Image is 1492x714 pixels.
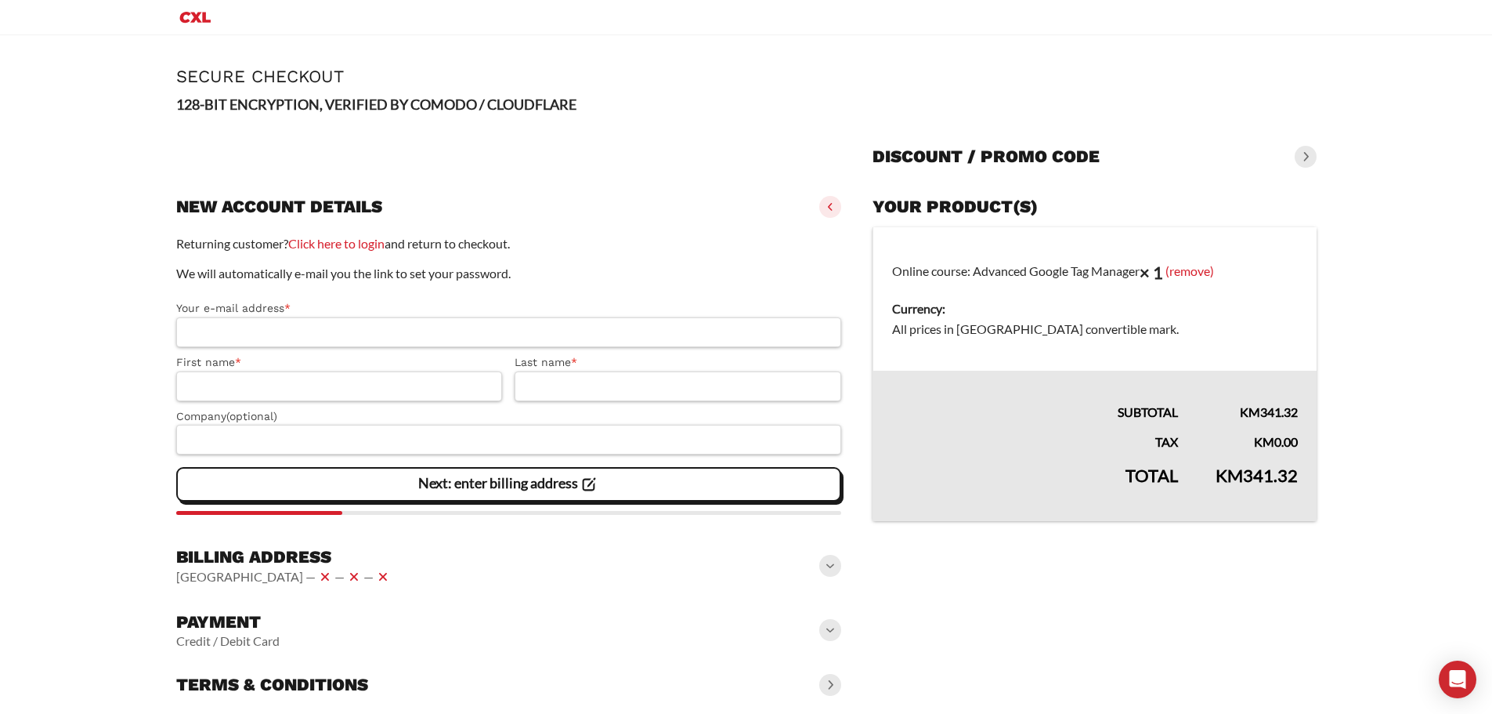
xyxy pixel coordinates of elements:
strong: 128-BIT ENCRYPTION, VERIFIED BY COMODO / CLOUDFLARE [176,96,576,113]
th: Tax [873,422,1197,452]
span: KM [1240,404,1260,419]
a: (remove) [1165,263,1214,277]
h1: Secure Checkout [176,67,1317,86]
div: Open Intercom Messenger [1439,661,1476,698]
bdi: 0.00 [1254,434,1298,449]
td: Online course: Advanced Google Tag Manager [873,227,1317,371]
th: Subtotal [873,371,1197,422]
bdi: 341.32 [1216,465,1298,486]
dt: Currency: [892,299,1297,319]
h3: Terms & conditions [176,674,368,696]
label: Company [176,408,842,426]
vaadin-horizontal-layout: [GEOGRAPHIC_DATA] — — — [176,567,392,586]
th: Total [873,452,1197,521]
h3: Billing address [176,546,392,568]
span: KM [1254,434,1274,449]
label: Last name [515,353,841,371]
label: First name [176,353,503,371]
span: (optional) [226,410,277,422]
p: Returning customer? and return to checkout. [176,234,842,254]
h3: Payment [176,611,280,633]
h3: New account details [176,196,382,218]
bdi: 341.32 [1240,404,1298,419]
strong: × 1 [1140,262,1163,283]
p: We will automatically e-mail you the link to set your password. [176,263,842,284]
dd: All prices in [GEOGRAPHIC_DATA] convertible mark. [892,319,1297,339]
label: Your e-mail address [176,299,842,317]
a: Click here to login [288,236,385,251]
vaadin-horizontal-layout: Credit / Debit Card [176,633,280,649]
span: KM [1216,465,1243,486]
h3: Discount / promo code [872,146,1100,168]
vaadin-button: Next: enter billing address [176,467,842,502]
